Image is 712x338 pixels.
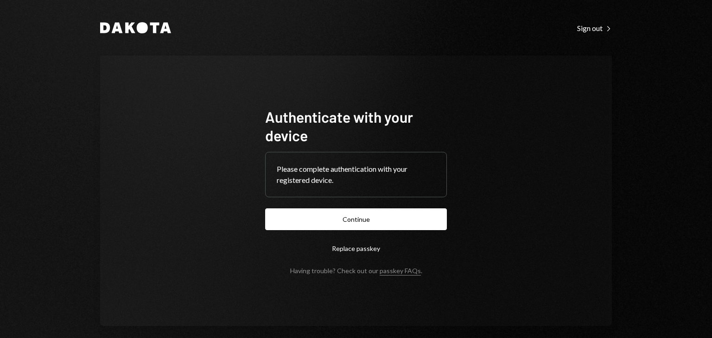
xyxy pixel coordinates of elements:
[577,23,612,33] a: Sign out
[380,267,421,275] a: passkey FAQs
[265,107,447,144] h1: Authenticate with your device
[290,267,422,275] div: Having trouble? Check out our .
[265,208,447,230] button: Continue
[577,24,612,33] div: Sign out
[277,163,435,186] div: Please complete authentication with your registered device.
[265,238,447,259] button: Replace passkey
